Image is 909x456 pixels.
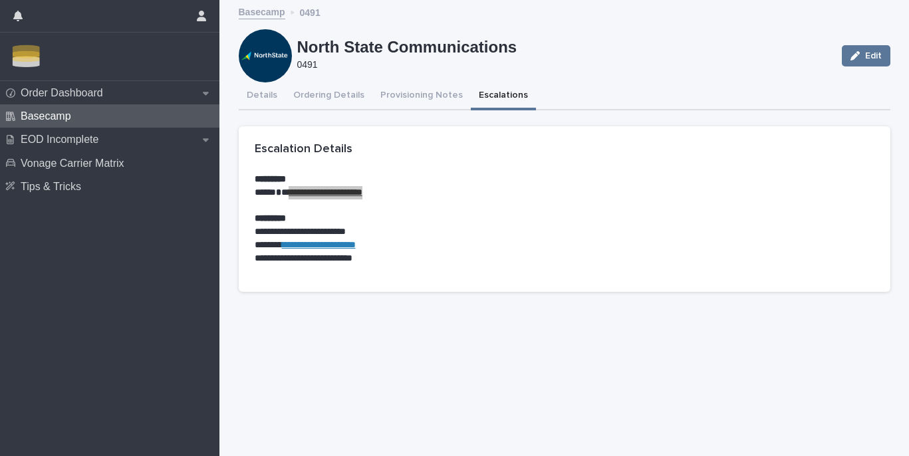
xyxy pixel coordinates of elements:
[15,110,82,122] p: Basecamp
[11,43,42,70] img: Zbn3osBRTqmJoOucoKu4
[372,82,471,110] button: Provisioning Notes
[300,3,321,19] p: 0491
[471,82,536,110] button: Escalations
[285,82,372,110] button: Ordering Details
[842,45,890,66] button: Edit
[15,133,109,146] p: EOD Incomplete
[15,86,114,99] p: Order Dashboard
[239,82,285,110] button: Details
[15,157,135,170] p: Vonage Carrier Matrix
[15,180,92,193] p: Tips & Tricks
[297,58,826,71] p: 0491
[865,51,882,60] span: Edit
[239,3,285,19] a: Basecamp
[255,142,352,157] h2: Escalation Details
[297,41,831,53] p: North State Communications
